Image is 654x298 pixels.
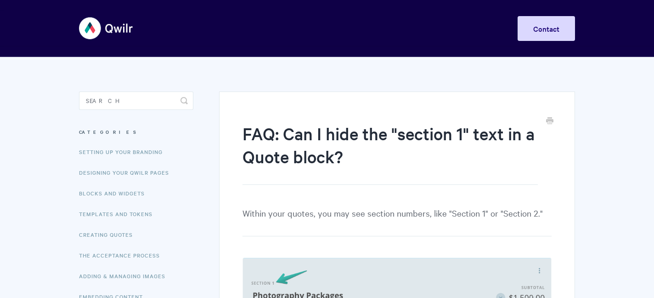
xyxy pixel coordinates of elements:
a: Designing Your Qwilr Pages [79,163,176,182]
a: Templates and Tokens [79,205,159,223]
a: The Acceptance Process [79,246,167,264]
p: Within your quotes, you may see section numbers, like "Section 1" or "Section 2." [242,206,552,236]
a: Blocks and Widgets [79,184,152,202]
a: Print this Article [546,116,553,126]
a: Contact [518,16,575,41]
img: Qwilr Help Center [79,11,134,46]
a: Creating Quotes [79,225,140,244]
h3: Categories [79,124,193,140]
a: Adding & Managing Images [79,267,172,285]
h1: FAQ: Can I hide the "section 1" text in a Quote block? [242,122,538,185]
input: Search [79,92,193,110]
a: Setting up your Branding [79,143,169,161]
